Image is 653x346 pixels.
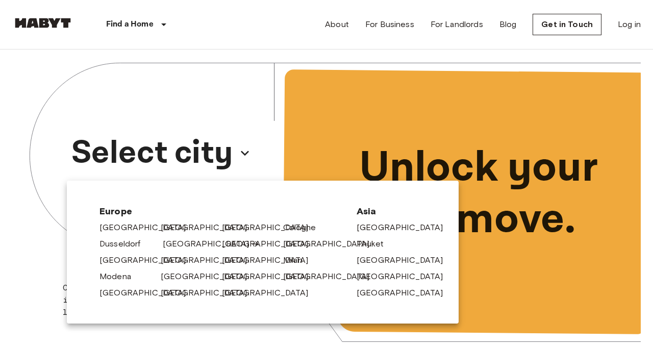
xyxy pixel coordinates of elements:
[357,287,454,299] a: [GEOGRAPHIC_DATA]
[283,254,313,266] a: Milan
[161,254,258,266] a: [GEOGRAPHIC_DATA]
[99,254,196,266] a: [GEOGRAPHIC_DATA]
[357,254,454,266] a: [GEOGRAPHIC_DATA]
[222,238,319,250] a: [GEOGRAPHIC_DATA]
[357,205,426,217] span: Asia
[283,270,380,283] a: [GEOGRAPHIC_DATA]
[161,270,258,283] a: [GEOGRAPHIC_DATA]
[163,238,260,250] a: [GEOGRAPHIC_DATA]
[357,238,394,250] a: Phuket
[283,221,326,234] a: Cologne
[99,270,141,283] a: Modena
[357,221,454,234] a: [GEOGRAPHIC_DATA]
[222,254,319,266] a: [GEOGRAPHIC_DATA]
[222,287,319,299] a: [GEOGRAPHIC_DATA]
[357,270,454,283] a: [GEOGRAPHIC_DATA]
[222,270,319,283] a: [GEOGRAPHIC_DATA]
[161,287,258,299] a: [GEOGRAPHIC_DATA]
[99,205,340,217] span: Europe
[161,221,258,234] a: [GEOGRAPHIC_DATA]
[99,287,196,299] a: [GEOGRAPHIC_DATA]
[283,238,380,250] a: [GEOGRAPHIC_DATA]
[99,221,196,234] a: [GEOGRAPHIC_DATA]
[99,238,151,250] a: Dusseldorf
[222,221,319,234] a: [GEOGRAPHIC_DATA]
